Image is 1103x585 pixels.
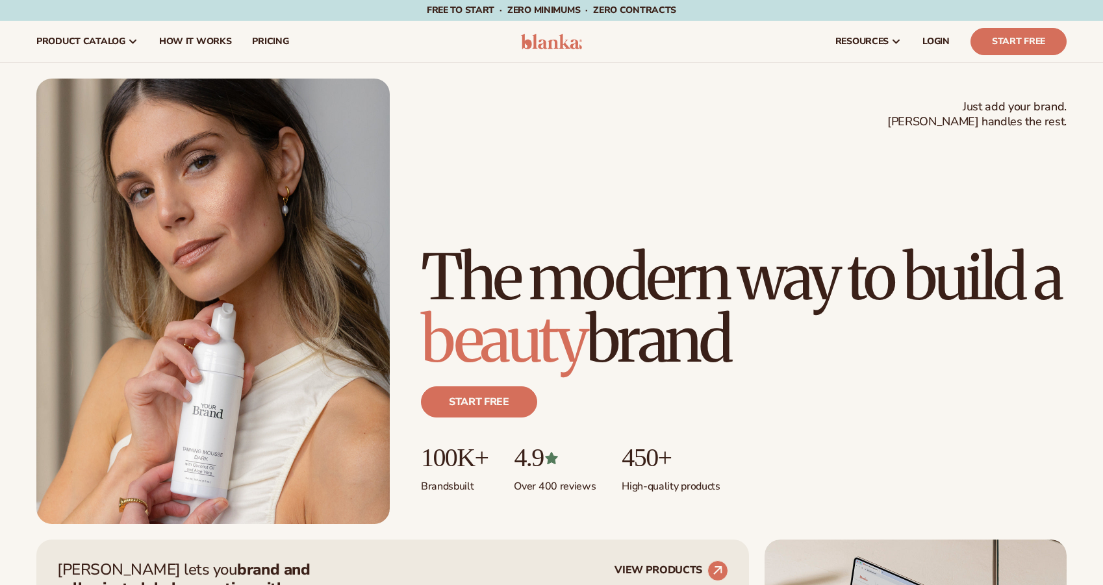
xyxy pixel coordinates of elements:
a: Start free [421,386,537,417]
span: beauty [421,301,586,379]
a: VIEW PRODUCTS [615,560,728,581]
span: product catalog [36,36,125,47]
span: How It Works [159,36,232,47]
span: Free to start · ZERO minimums · ZERO contracts [427,4,676,16]
a: resources [825,21,912,62]
a: Start Free [970,28,1067,55]
a: LOGIN [912,21,960,62]
p: High-quality products [622,472,720,493]
span: resources [835,36,889,47]
img: Female holding tanning mousse. [36,79,390,524]
a: How It Works [149,21,242,62]
h1: The modern way to build a brand [421,246,1067,371]
p: 450+ [622,443,720,472]
p: Brands built [421,472,488,493]
span: Just add your brand. [PERSON_NAME] handles the rest. [887,99,1067,130]
p: 4.9 [514,443,596,472]
img: logo [521,34,583,49]
span: LOGIN [922,36,950,47]
p: 100K+ [421,443,488,472]
a: product catalog [26,21,149,62]
p: Over 400 reviews [514,472,596,493]
a: pricing [242,21,299,62]
span: pricing [252,36,288,47]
